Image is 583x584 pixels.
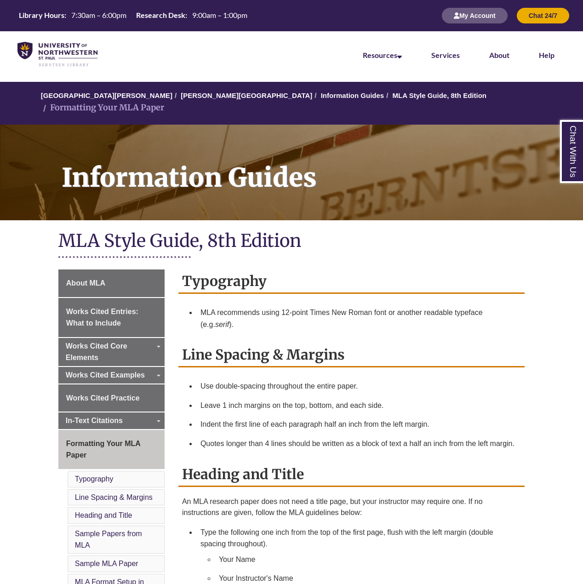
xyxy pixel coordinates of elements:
a: Hours Today [15,10,251,21]
a: Works Cited Entries: What to Include [58,298,165,337]
span: Works Cited Entries: What to Include [66,308,138,327]
span: Works Cited Practice [66,394,140,402]
li: Your Name [215,550,517,569]
li: Quotes longer than 4 lines should be written as a block of text a half an inch from the left margin. [197,434,521,453]
a: Heading and Title [75,511,132,519]
a: Works Cited Examples [58,367,165,384]
th: Library Hours: [15,10,68,20]
a: MLA Style Guide, 8th Edition [393,92,486,99]
a: [GEOGRAPHIC_DATA][PERSON_NAME] [41,92,172,99]
a: Works Cited Core Elements [58,338,165,366]
h2: Heading and Title [178,463,525,487]
li: Use double-spacing throughout the entire paper. [197,377,521,396]
h1: Information Guides [51,125,583,208]
a: Information Guides [321,92,384,99]
img: UNWSP Library Logo [17,42,97,67]
a: Line Spacing & Margins [75,493,153,501]
a: About [489,51,509,59]
button: Chat 24/7 [517,8,569,23]
a: In-Text Citations [58,412,165,429]
li: Indent the first line of each paragraph half an inch from the left margin. [197,415,521,434]
span: 9:00am – 1:00pm [192,11,247,19]
table: Hours Today [15,10,251,20]
button: My Account [442,8,508,23]
a: Works Cited Practice [58,384,165,412]
a: My Account [442,11,508,19]
a: Resources [363,51,402,59]
a: Sample Papers from MLA [75,530,142,550]
span: 7:30am – 6:00pm [71,11,126,19]
li: Formatting Your MLA Paper [41,101,164,115]
p: An MLA research paper does not need a title page, but your instructor may require one. If no inst... [182,496,521,518]
span: In-Text Citations [66,417,123,424]
a: Chat 24/7 [517,11,569,19]
span: Works Cited Examples [66,371,145,379]
span: About MLA [66,279,105,287]
a: Sample MLA Paper [75,560,138,567]
em: serif [215,321,229,328]
span: Formatting Your MLA Paper [66,440,140,459]
h2: Typography [178,269,525,294]
h2: Line Spacing & Margins [178,343,525,367]
a: About MLA [58,269,165,297]
th: Research Desk: [132,10,189,20]
li: Leave 1 inch margins on the top, bottom, and each side. [197,396,521,415]
li: MLA recommends using 12-point Times New Roman font or another readable typeface (e.g. ). [197,303,521,334]
a: Typography [75,475,114,483]
a: Services [431,51,460,59]
a: Help [539,51,554,59]
h1: MLA Style Guide, 8th Edition [58,229,525,254]
a: Formatting Your MLA Paper [58,430,165,469]
a: [PERSON_NAME][GEOGRAPHIC_DATA] [181,92,312,99]
span: Works Cited Core Elements [66,342,127,362]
